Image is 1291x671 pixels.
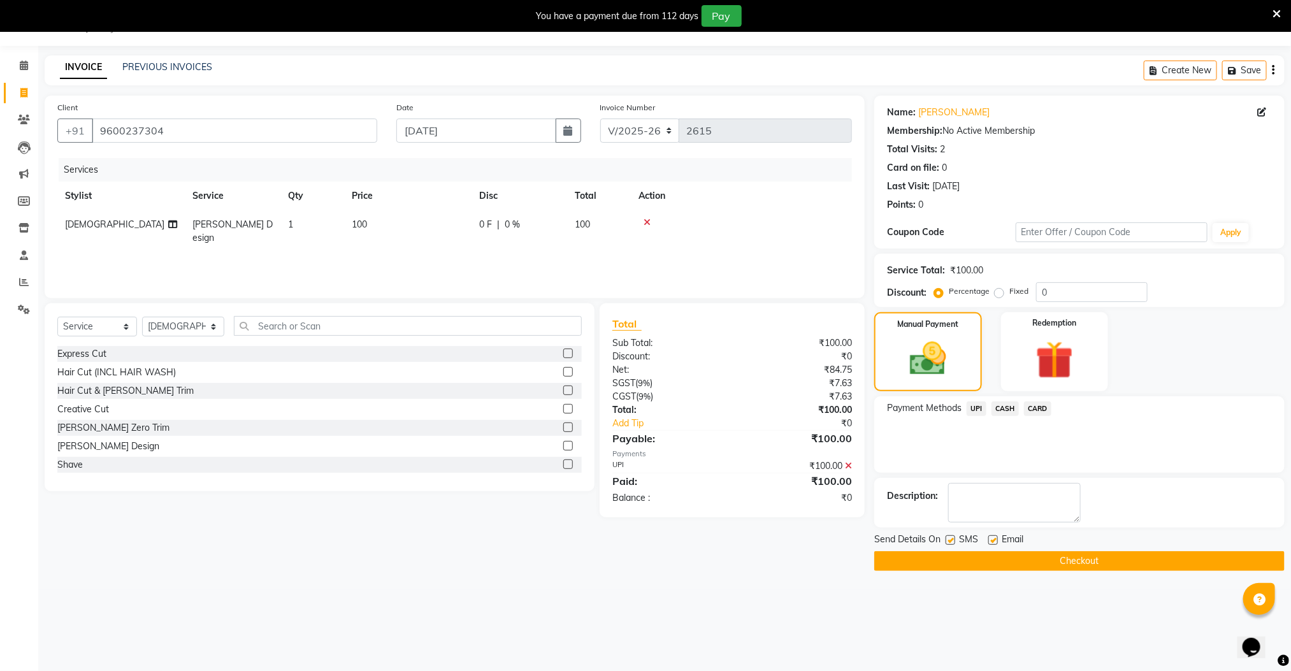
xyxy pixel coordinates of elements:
div: ₹84.75 [732,363,862,377]
input: Search or Scan [234,316,582,336]
div: Card on file: [887,161,939,175]
span: 0 % [505,218,520,231]
div: Total Visits: [887,143,937,156]
div: Discount: [603,350,732,363]
div: Payable: [603,431,732,446]
span: 100 [352,219,367,230]
div: Discount: [887,286,927,299]
div: Description: [887,489,938,503]
div: ( ) [603,377,732,390]
div: Paid: [603,473,732,489]
div: 2 [940,143,945,156]
div: Hair Cut & [PERSON_NAME] Trim [57,384,194,398]
th: Price [344,182,472,210]
div: Last Visit: [887,180,930,193]
span: [DEMOGRAPHIC_DATA] [65,219,164,230]
div: Net: [603,363,732,377]
div: ₹0 [754,417,862,430]
div: Points: [887,198,916,212]
label: Manual Payment [898,319,959,330]
div: ₹100.00 [732,403,862,417]
a: PREVIOUS INVOICES [122,61,212,73]
input: Search by Name/Mobile/Email/Code [92,119,377,143]
div: ₹100.00 [732,431,862,446]
button: Pay [702,5,742,27]
div: Membership: [887,124,942,138]
div: Shave [57,458,83,472]
div: ₹7.63 [732,390,862,403]
button: Apply [1213,223,1249,242]
label: Fixed [1009,285,1028,297]
span: SGST [612,377,635,389]
div: ₹100.00 [950,264,983,277]
span: 9% [638,391,651,401]
input: Enter Offer / Coupon Code [1016,222,1208,242]
th: Total [567,182,631,210]
img: _gift.svg [1024,336,1085,384]
div: [PERSON_NAME] Zero Trim [57,421,169,435]
span: | [497,218,500,231]
div: Express Cut [57,347,106,361]
button: +91 [57,119,93,143]
div: ₹100.00 [732,473,862,489]
span: CARD [1024,401,1051,416]
div: Total: [603,403,732,417]
span: 100 [575,219,590,230]
button: Create New [1144,61,1217,80]
div: UPI [603,459,732,473]
span: CASH [992,401,1019,416]
a: INVOICE [60,56,107,79]
span: 1 [288,219,293,230]
div: 0 [918,198,923,212]
span: SMS [959,533,978,549]
a: [PERSON_NAME] [918,106,990,119]
div: ₹0 [732,491,862,505]
div: ₹100.00 [732,336,862,350]
div: ₹0 [732,350,862,363]
div: [DATE] [932,180,960,193]
th: Stylist [57,182,185,210]
th: Service [185,182,280,210]
div: Sub Total: [603,336,732,350]
button: Checkout [874,551,1285,571]
span: [PERSON_NAME] Design [192,219,273,243]
label: Client [57,102,78,113]
span: Send Details On [874,533,941,549]
span: UPI [967,401,986,416]
span: Total [612,317,642,331]
div: Hair Cut (INCL HAIR WASH) [57,366,176,379]
label: Date [396,102,414,113]
div: No Active Membership [887,124,1272,138]
a: Add Tip [603,417,754,430]
th: Qty [280,182,344,210]
div: ₹7.63 [732,377,862,390]
label: Percentage [949,285,990,297]
iframe: chat widget [1237,620,1278,658]
span: CGST [612,391,636,402]
div: Balance : [603,491,732,505]
div: Payments [612,449,852,459]
div: Coupon Code [887,226,1015,239]
div: You have a payment due from 112 days [537,10,699,23]
label: Redemption [1032,317,1076,329]
div: Services [59,158,862,182]
div: Service Total: [887,264,945,277]
div: [PERSON_NAME] Design [57,440,159,453]
span: 9% [638,378,650,388]
div: Creative Cut [57,403,109,416]
span: Payment Methods [887,401,962,415]
div: ₹100.00 [732,459,862,473]
img: _cash.svg [898,338,958,380]
span: 0 F [479,218,492,231]
th: Action [631,182,852,210]
div: Name: [887,106,916,119]
button: Save [1222,61,1267,80]
th: Disc [472,182,567,210]
span: Email [1002,533,1023,549]
div: ( ) [603,390,732,403]
div: 0 [942,161,947,175]
label: Invoice Number [600,102,656,113]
